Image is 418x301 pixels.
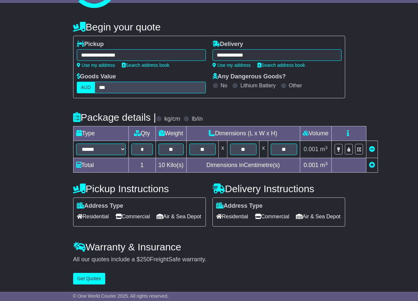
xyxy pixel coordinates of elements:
[73,112,156,123] h4: Package details |
[289,82,302,89] label: Other
[296,211,341,222] span: Air & Sea Depot
[73,273,106,284] button: Get Quotes
[140,256,150,263] span: 250
[325,161,328,166] sup: 3
[192,115,203,123] label: lb/in
[212,41,243,48] label: Delivery
[369,162,375,168] a: Add new item
[73,21,345,32] h4: Begin your quote
[77,82,95,93] label: AUD
[156,126,186,141] td: Weight
[77,73,116,80] label: Goods Value
[212,183,345,194] h4: Delivery Instructions
[73,293,169,299] span: © One World Courier 2025. All rights reserved.
[159,162,165,168] span: 10
[157,211,201,222] span: Air & Sea Depot
[259,141,268,158] td: x
[369,146,375,152] a: Remove this item
[325,145,328,150] sup: 3
[73,126,128,141] td: Type
[320,162,328,168] span: m
[255,211,289,222] span: Commercial
[77,41,104,48] label: Pickup
[77,202,123,210] label: Address Type
[320,146,328,152] span: m
[186,126,300,141] td: Dimensions (L x W x H)
[303,162,318,168] span: 0.001
[221,82,227,89] label: No
[128,158,156,173] td: 1
[73,183,206,194] h4: Pickup Instructions
[257,63,305,68] a: Search address book
[73,158,128,173] td: Total
[73,256,345,263] div: All our quotes include a $ FreightSafe warranty.
[116,211,150,222] span: Commercial
[216,211,248,222] span: Residential
[156,158,186,173] td: Kilo(s)
[77,211,109,222] span: Residential
[164,115,180,123] label: kg/cm
[303,146,318,152] span: 0.001
[122,63,169,68] a: Search address book
[128,126,156,141] td: Qty
[240,82,276,89] label: Lithium Battery
[73,241,345,252] h4: Warranty & Insurance
[212,73,286,80] label: Any Dangerous Goods?
[77,63,115,68] a: Use my address
[186,158,300,173] td: Dimensions in Centimetre(s)
[300,126,331,141] td: Volume
[212,63,251,68] a: Use my address
[216,202,263,210] label: Address Type
[218,141,227,158] td: x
